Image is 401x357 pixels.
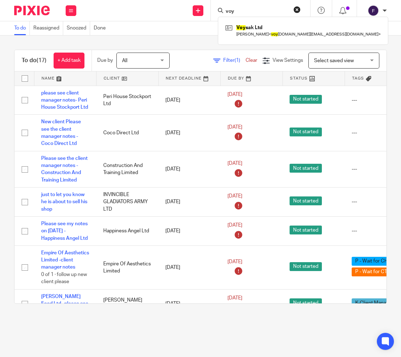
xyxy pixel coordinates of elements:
[158,115,220,151] td: [DATE]
[227,194,242,199] span: [DATE]
[352,76,364,80] span: Tags
[290,128,322,136] span: Not started
[41,119,81,146] a: New client Please see the client manager notes - Coco Direct Ltd
[290,262,322,271] span: Not started
[290,298,322,307] span: Not started
[290,196,322,205] span: Not started
[235,58,240,63] span: (1)
[14,6,50,15] img: Pixie
[227,223,242,228] span: [DATE]
[314,58,354,63] span: Select saved view
[97,57,113,64] p: Due by
[41,294,88,314] a: [PERSON_NAME] Food Ltd- please see the note
[223,58,246,63] span: Filter
[227,125,242,130] span: [DATE]
[352,298,397,307] span: K-Client Manager
[41,192,87,212] a: just to let you know he is about to sell his shop
[227,92,242,97] span: [DATE]
[41,156,88,183] a: Please see the client manager notes - Construction And Training Limited
[96,289,158,318] td: [PERSON_NAME] Food Ltd
[41,250,89,270] a: Empire Of Aesthetics Limited -client manager notes
[41,91,88,110] a: please see client manager notes- Peri House Stockport Ltd
[158,151,220,187] td: [DATE]
[67,21,90,35] a: Snoozed
[14,21,30,35] a: To do
[246,58,257,63] a: Clear
[41,272,87,285] span: 0 of 1 · follow up new client please
[96,216,158,245] td: Happiness Angel Ltd
[96,245,158,289] td: Empire Of Aesthetics Limited
[96,151,158,187] td: Construction And Training Limited
[158,86,220,115] td: [DATE]
[37,58,46,63] span: (17)
[273,58,303,63] span: View Settings
[352,267,401,276] span: P - Wait for CT UTR
[227,161,242,166] span: [DATE]
[158,216,220,245] td: [DATE]
[22,57,46,64] h1: To do
[225,9,289,15] input: Search
[96,187,158,216] td: INVINCIBLE GLADIATORS ARMY LTD
[227,296,242,301] span: [DATE]
[122,58,127,63] span: All
[158,187,220,216] td: [DATE]
[96,115,158,151] td: Coco Direct Ltd
[158,289,220,318] td: [DATE]
[290,164,322,173] span: Not started
[290,226,322,234] span: Not started
[368,5,379,16] img: svg%3E
[158,245,220,289] td: [DATE]
[54,53,84,69] a: + Add task
[293,6,301,13] button: Clear
[290,95,322,104] span: Not started
[227,259,242,264] span: [DATE]
[94,21,109,35] a: Done
[41,221,88,241] a: Please see my notes on [DATE] - Happiness Angel Ltd
[33,21,63,35] a: Reassigned
[96,86,158,115] td: Peri House Stockport Ltd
